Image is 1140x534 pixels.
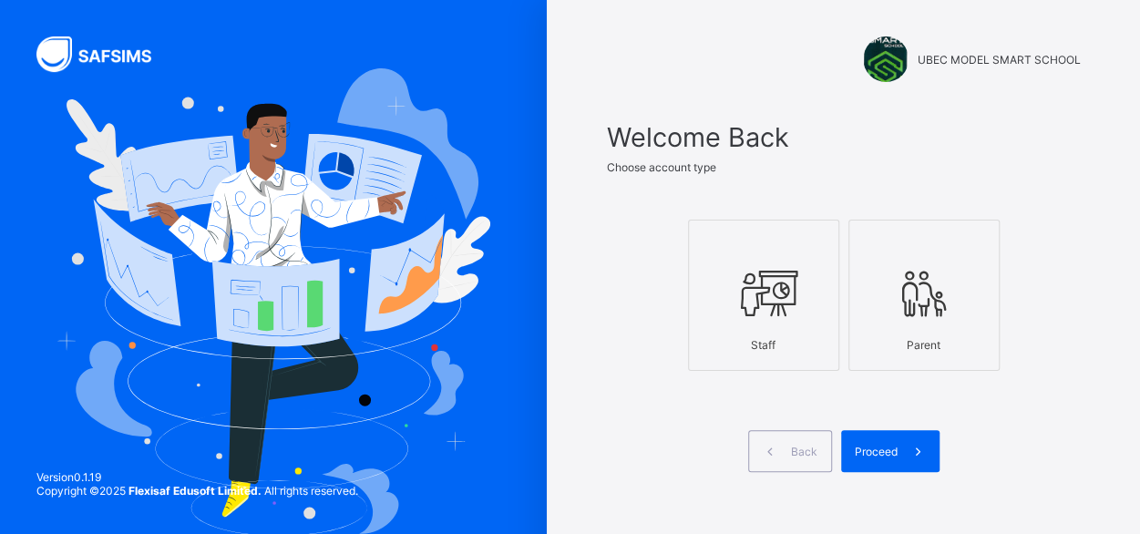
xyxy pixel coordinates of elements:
span: Welcome Back [607,121,1081,153]
span: Back [791,445,817,458]
div: Staff [698,329,829,361]
img: SAFSIMS Logo [36,36,173,72]
div: Parent [858,329,990,361]
span: Copyright © 2025 All rights reserved. [36,484,358,498]
span: Version 0.1.19 [36,470,358,484]
strong: Flexisaf Edusoft Limited. [128,484,262,498]
span: Choose account type [607,160,716,174]
span: Proceed [855,445,898,458]
span: UBEC MODEL SMART SCHOOL [918,53,1081,67]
